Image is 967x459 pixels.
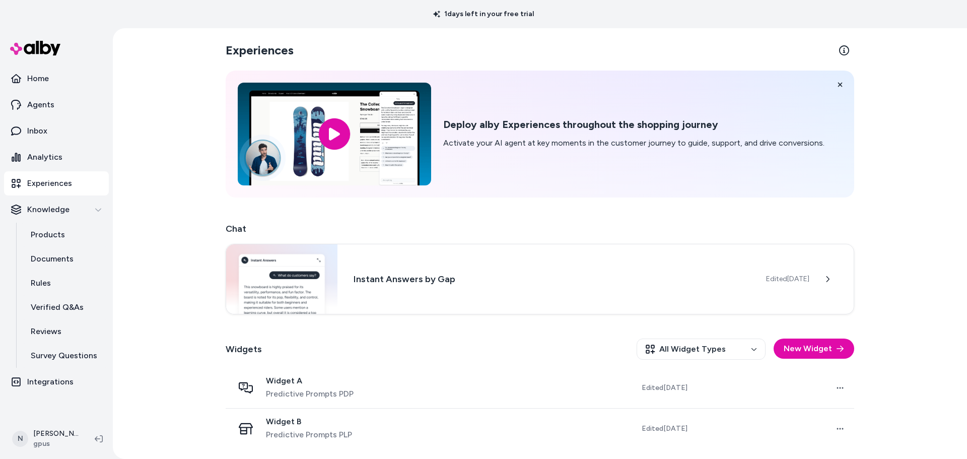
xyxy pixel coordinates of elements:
p: Inbox [27,125,47,137]
h2: Chat [226,222,854,236]
p: [PERSON_NAME] [33,429,79,439]
button: All Widget Types [637,339,766,360]
p: Documents [31,253,74,265]
p: Survey Questions [31,350,97,362]
img: Chat widget [226,244,337,314]
a: Reviews [21,319,109,344]
p: Knowledge [27,204,70,216]
a: Agents [4,93,109,117]
span: Widget A [266,376,354,386]
span: Edited [DATE] [642,424,687,434]
h2: Deploy alby Experiences throughout the shopping journey [443,118,824,131]
a: Analytics [4,145,109,169]
p: Agents [27,99,54,111]
p: Rules [31,277,51,289]
p: Analytics [27,151,62,163]
a: Documents [21,247,109,271]
p: Reviews [31,325,61,338]
h2: Experiences [226,42,294,58]
a: Experiences [4,171,109,195]
a: Verified Q&As [21,295,109,319]
a: Home [4,67,109,91]
h2: Widgets [226,342,262,356]
span: gpus [33,439,79,449]
a: Inbox [4,119,109,143]
img: alby Logo [10,41,60,55]
p: Verified Q&As [31,301,84,313]
button: N[PERSON_NAME]gpus [6,423,87,455]
p: Integrations [27,376,74,388]
span: Predictive Prompts PLP [266,429,352,441]
a: Integrations [4,370,109,394]
button: Knowledge [4,198,109,222]
span: Predictive Prompts PDP [266,388,354,400]
a: Rules [21,271,109,295]
p: Experiences [27,177,72,189]
h3: Instant Answers by Gap [354,272,750,286]
span: Edited [DATE] [766,274,809,284]
p: Activate your AI agent at key moments in the customer journey to guide, support, and drive conver... [443,137,824,149]
a: Chat widgetInstant Answers by GapEdited[DATE] [226,244,854,314]
button: New Widget [774,339,854,359]
a: Survey Questions [21,344,109,368]
a: Products [21,223,109,247]
span: Widget B [266,417,352,427]
span: N [12,431,28,447]
p: Home [27,73,49,85]
span: Edited [DATE] [642,383,687,393]
p: Products [31,229,65,241]
p: 1 days left in your free trial [427,9,540,19]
